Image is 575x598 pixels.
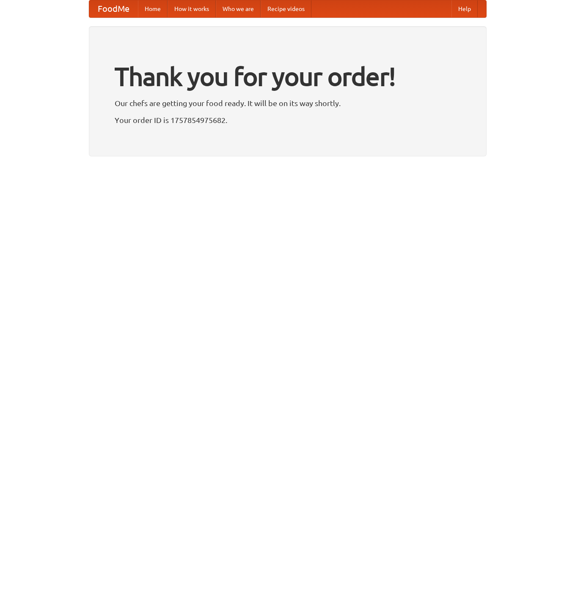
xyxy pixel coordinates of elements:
p: Our chefs are getting your food ready. It will be on its way shortly. [115,97,461,109]
a: How it works [168,0,216,17]
a: Home [138,0,168,17]
p: Your order ID is 1757854975682. [115,114,461,126]
a: Recipe videos [261,0,311,17]
a: Who we are [216,0,261,17]
a: Help [451,0,478,17]
a: FoodMe [89,0,138,17]
h1: Thank you for your order! [115,56,461,97]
